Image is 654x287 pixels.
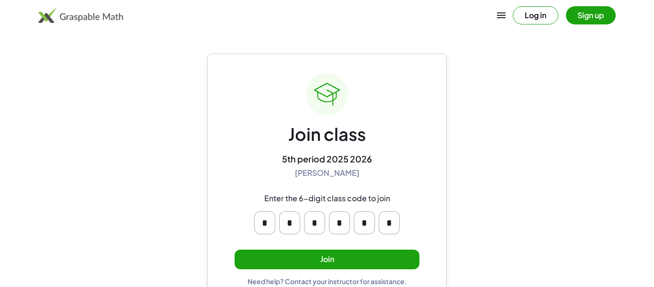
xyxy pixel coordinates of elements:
input: Please enter OTP character 1 [254,211,275,234]
div: [PERSON_NAME] [295,168,360,178]
button: Sign up [566,6,616,24]
button: Log in [513,6,558,24]
div: Enter the 6-digit class code to join [264,194,390,204]
input: Please enter OTP character 4 [329,211,350,234]
div: Need help? Contact your instructor for assistance. [248,277,407,286]
input: Please enter OTP character 3 [304,211,325,234]
div: 5th period 2025 2026 [282,153,372,164]
button: Join [235,250,419,269]
input: Please enter OTP character 2 [279,211,300,234]
input: Please enter OTP character 6 [379,211,400,234]
div: Join class [288,123,366,146]
input: Please enter OTP character 5 [354,211,375,234]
